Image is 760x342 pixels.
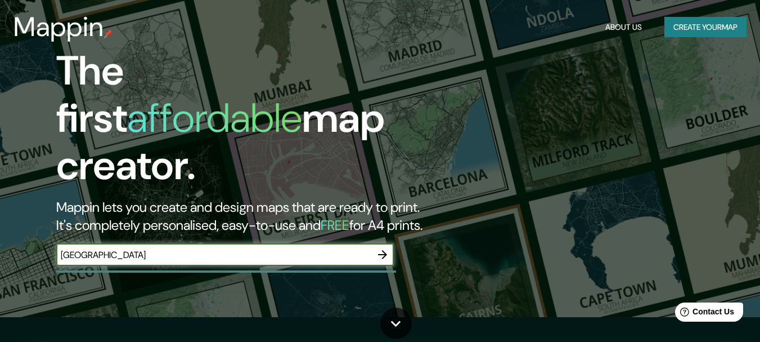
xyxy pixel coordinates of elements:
[321,216,349,234] h5: FREE
[56,47,437,198] h1: The first map creator.
[56,198,437,234] h2: Mappin lets you create and design maps that are ready to print. It's completely personalised, eas...
[104,29,113,38] img: mappin-pin
[660,298,748,330] iframe: Help widget launcher
[601,17,646,38] button: About Us
[664,17,746,38] button: Create yourmap
[14,11,104,43] h3: Mappin
[56,248,371,261] input: Choose your favourite place
[127,92,302,144] h1: affordable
